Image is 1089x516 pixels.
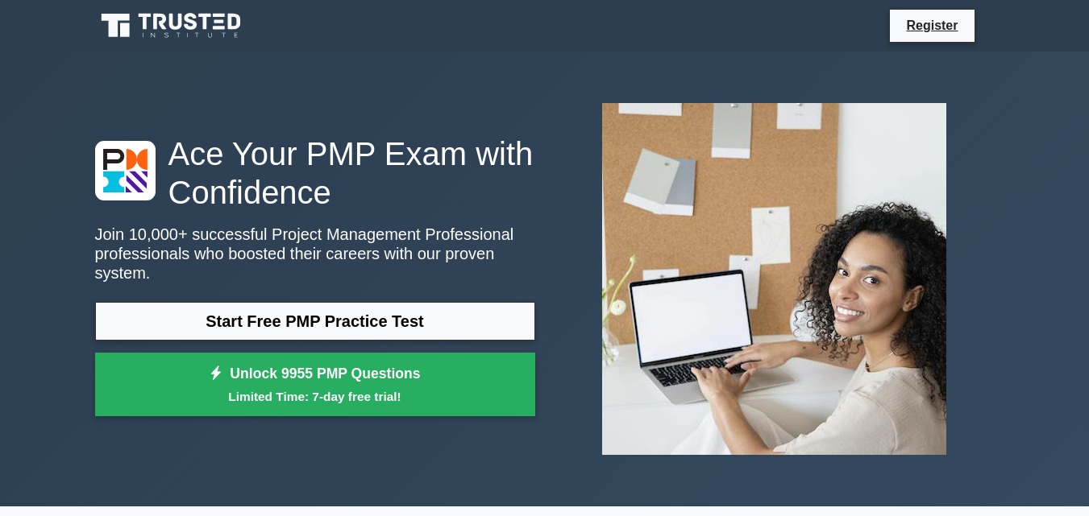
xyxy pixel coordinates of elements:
[95,302,535,341] a: Start Free PMP Practice Test
[896,15,967,35] a: Register
[95,353,535,417] a: Unlock 9955 PMP QuestionsLimited Time: 7-day free trial!
[95,225,535,283] p: Join 10,000+ successful Project Management Professional professionals who boosted their careers w...
[95,134,535,212] h1: Ace Your PMP Exam with Confidence
[115,387,515,406] small: Limited Time: 7-day free trial!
